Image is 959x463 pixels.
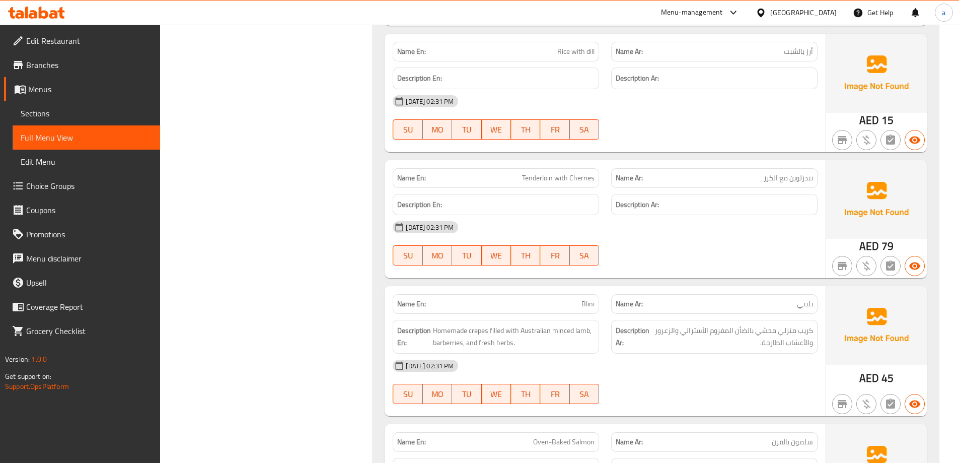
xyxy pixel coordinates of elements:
a: Coupons [4,198,160,222]
button: Available [905,256,925,276]
span: Edit Restaurant [26,35,152,47]
strong: Description En: [397,72,442,85]
a: Upsell [4,271,160,295]
span: تندرلوين مع الكرز [764,173,813,183]
button: TU [452,384,481,404]
span: Tenderloin with Cherries [522,173,595,183]
span: FR [544,387,565,402]
button: Not has choices [880,256,901,276]
span: Upsell [26,277,152,289]
span: Oven-Baked Salmon [533,437,595,447]
span: Get support on: [5,370,51,383]
span: AED [859,368,879,388]
span: 45 [881,368,894,388]
span: MO [427,248,448,263]
span: 15 [881,110,894,130]
span: Edit Menu [21,156,152,168]
span: Coupons [26,204,152,216]
button: TU [452,119,481,140]
strong: Description En: [397,199,442,211]
button: Not branch specific item [832,394,852,414]
button: MO [423,245,452,266]
a: Menus [4,77,160,101]
span: TU [456,248,477,263]
span: Homemade crepes filled with Australian minced lamb, barberries, and fresh herbs. [433,324,595,349]
img: Ae5nvW7+0k+MAAAAAElFTkSuQmCC [826,34,927,112]
span: [DATE] 02:31 PM [402,223,458,232]
span: Full Menu View [21,131,152,144]
span: بليني [797,299,813,309]
strong: Name Ar: [616,173,643,183]
span: Branches [26,59,152,71]
span: Sections [21,107,152,119]
strong: Name En: [397,173,426,183]
button: MO [423,119,452,140]
div: Menu-management [661,7,723,19]
strong: Description En: [397,324,431,349]
span: SA [574,122,595,137]
button: SA [570,384,599,404]
span: سلمون بالفرن [772,437,813,447]
a: Branches [4,53,160,77]
a: Sections [13,101,160,125]
strong: Name En: [397,437,426,447]
span: a [942,7,945,18]
button: SU [393,384,422,404]
span: Promotions [26,228,152,240]
span: WE [486,387,507,402]
button: Purchased item [856,130,876,150]
span: AED [859,236,879,256]
span: WE [486,122,507,137]
span: 1.0.0 [31,353,47,366]
div: [GEOGRAPHIC_DATA] [770,7,837,18]
strong: Name Ar: [616,299,643,309]
button: Available [905,130,925,150]
span: Version: [5,353,30,366]
a: Full Menu View [13,125,160,150]
img: Ae5nvW7+0k+MAAAAAElFTkSuQmCC [826,160,927,239]
button: FR [540,119,569,140]
strong: Name En: [397,46,426,57]
a: Coverage Report [4,295,160,319]
button: TH [511,384,540,404]
span: TU [456,387,477,402]
a: Support.OpsPlatform [5,380,69,393]
span: AED [859,110,879,130]
a: Edit Menu [13,150,160,174]
button: TH [511,245,540,266]
button: SA [570,119,599,140]
span: Blini [581,299,595,309]
button: TH [511,119,540,140]
button: WE [482,119,511,140]
span: 79 [881,236,894,256]
button: FR [540,384,569,404]
button: Not branch specific item [832,256,852,276]
span: WE [486,248,507,263]
span: TH [515,387,536,402]
span: SU [397,248,418,263]
button: Available [905,394,925,414]
span: MO [427,122,448,137]
strong: Name Ar: [616,46,643,57]
button: SA [570,245,599,266]
button: Not has choices [880,394,901,414]
strong: Description Ar: [616,324,649,349]
img: Ae5nvW7+0k+MAAAAAElFTkSuQmCC [826,286,927,365]
span: Rice with dill [557,46,595,57]
a: Grocery Checklist [4,319,160,343]
span: [DATE] 02:31 PM [402,361,458,371]
button: Not branch specific item [832,130,852,150]
a: Menu disclaimer [4,246,160,271]
span: أرز بالشبت [784,46,813,57]
button: Purchased item [856,256,876,276]
strong: Description Ar: [616,72,659,85]
span: Menu disclaimer [26,252,152,264]
span: Coverage Report [26,301,152,313]
button: TU [452,245,481,266]
span: TU [456,122,477,137]
button: SU [393,119,422,140]
span: TH [515,248,536,263]
span: Menus [28,83,152,95]
button: WE [482,384,511,404]
span: MO [427,387,448,402]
